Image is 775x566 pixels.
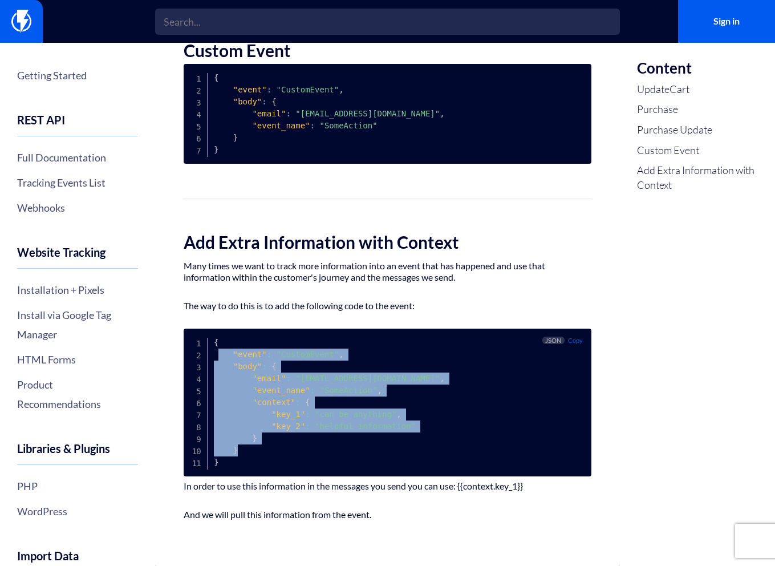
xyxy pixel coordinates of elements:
span: : [262,362,266,371]
a: Webhooks [17,198,138,217]
span: "event" [233,350,267,359]
h2: Add Extra Information with Context [184,233,591,252]
span: "SomeAction" [319,386,377,395]
a: PHP [17,476,138,496]
span: "CustomEvent" [277,350,339,359]
a: UpdateCart [637,82,758,97]
a: Getting Started [17,66,138,85]
span: { [271,362,276,371]
span: : [267,350,271,359]
span: : [267,85,271,94]
span: } [214,458,218,467]
button: Copy [565,337,586,344]
span: : [295,398,300,407]
span: JSON [542,337,565,344]
span: , [339,85,343,94]
a: Add Extra Information with Context [637,163,758,192]
span: { [305,398,310,407]
h3: Content [637,60,758,76]
h2: Custom Event [184,41,591,60]
h4: REST API [17,114,138,136]
span: : [305,410,310,419]
a: HTML Forms [17,350,138,369]
span: "can be anything" [315,410,396,419]
span: "[EMAIL_ADDRESS][DOMAIN_NAME]" [295,109,440,118]
a: WordPress [17,502,138,521]
span: "CustomEvent" [277,85,339,94]
span: : [286,374,290,383]
span: : [310,386,315,395]
a: Tracking Events List [17,173,138,192]
p: The way to do this is to add the following code to the event: [184,300,591,312]
span: "[EMAIL_ADDRESS][DOMAIN_NAME]" [295,374,440,383]
span: : [286,109,290,118]
span: : [262,97,266,106]
a: Purchase Update [637,123,758,138]
span: "event_name" [252,121,310,130]
span: } [252,434,257,443]
span: , [339,350,343,359]
span: , [440,109,444,118]
span: "helpful information" [315,422,416,431]
span: { [214,73,218,82]
a: Custom Event [637,143,758,158]
p: Many times we want to track more information into an event that has happened and use that informa... [184,260,591,283]
span: "body" [233,97,262,106]
p: In order to use this information in the messages you send you can use: {{context.key_1}} [184,480,591,492]
span: "key_1" [271,410,305,419]
p: And we will pull this information from the event. [184,509,591,520]
span: { [214,338,218,347]
span: } [233,446,238,455]
span: "email" [252,109,286,118]
span: "email" [252,374,286,383]
span: "event_name" [252,386,310,395]
span: : [310,121,315,130]
span: , [396,410,401,419]
h4: Libraries & Plugins [17,442,138,465]
span: Copy [568,337,583,344]
span: , [440,374,444,383]
span: } [233,133,238,142]
span: { [271,97,276,106]
span: "SomeAction" [319,121,377,130]
span: "key_2" [271,422,305,431]
a: Purchase [637,102,758,117]
a: Install via Google Tag Manager [17,305,138,344]
span: "event" [233,85,267,94]
span: , [378,386,382,395]
span: "context" [252,398,295,407]
a: Product Recommendations [17,375,138,414]
span: "body" [233,362,262,371]
a: Full Documentation [17,148,138,167]
span: : [305,422,310,431]
a: Installation + Pixels [17,280,138,300]
input: Search... [155,9,620,35]
h4: Website Tracking [17,246,138,269]
span: } [214,145,218,154]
